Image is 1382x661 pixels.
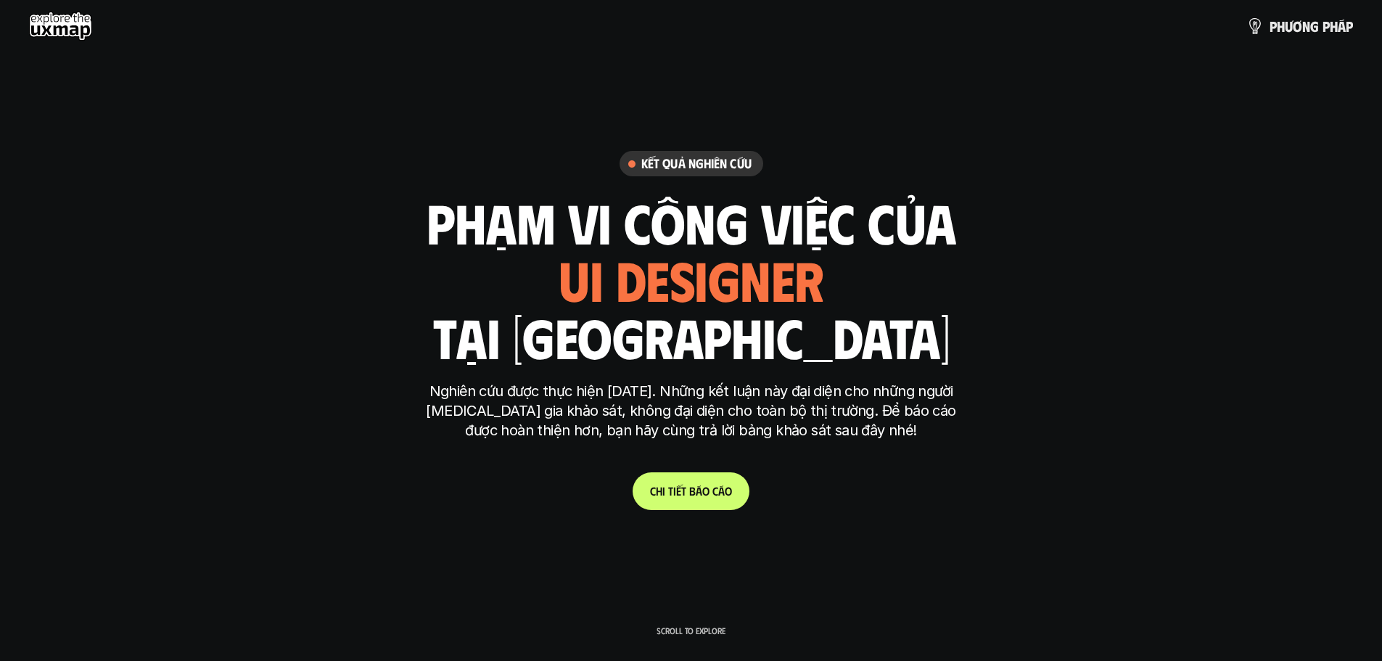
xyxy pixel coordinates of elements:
[641,155,752,172] h6: Kết quả nghiên cứu
[718,484,725,498] span: á
[702,484,709,498] span: o
[668,484,673,498] span: t
[1270,18,1277,34] span: p
[432,306,950,367] h1: tại [GEOGRAPHIC_DATA]
[681,484,686,498] span: t
[1346,18,1353,34] span: p
[650,484,656,498] span: C
[696,484,702,498] span: á
[662,484,665,498] span: i
[1330,18,1338,34] span: h
[676,484,681,498] span: ế
[427,192,956,253] h1: phạm vi công việc của
[1302,18,1310,34] span: n
[633,472,749,510] a: Chitiếtbáocáo
[657,625,725,636] p: Scroll to explore
[725,484,732,498] span: o
[689,484,696,498] span: b
[1277,18,1285,34] span: h
[1323,18,1330,34] span: p
[1293,18,1302,34] span: ơ
[673,484,676,498] span: i
[712,484,718,498] span: c
[1246,12,1353,41] a: phươngpháp
[1285,18,1293,34] span: ư
[1338,18,1346,34] span: á
[656,484,662,498] span: h
[1310,18,1319,34] span: g
[419,382,963,440] p: Nghiên cứu được thực hiện [DATE]. Những kết luận này đại diện cho những người [MEDICAL_DATA] gia ...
